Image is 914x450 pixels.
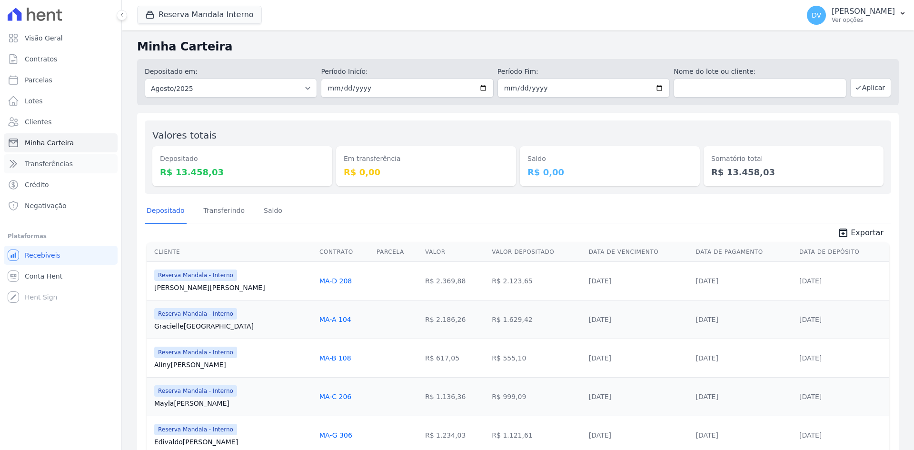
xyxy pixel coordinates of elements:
td: R$ 2.369,88 [421,261,488,300]
th: Data de Depósito [795,242,889,262]
dt: Somatório total [711,154,876,164]
a: MA-C 206 [319,393,351,400]
span: Recebíveis [25,250,60,260]
a: [DATE] [589,354,611,362]
label: Nome do lote ou cliente: [674,67,846,77]
a: [DATE] [589,277,611,285]
th: Valor Depositado [488,242,585,262]
dd: R$ 13.458,03 [711,166,876,179]
a: [DATE] [589,431,611,439]
label: Depositado em: [145,68,198,75]
dd: R$ 13.458,03 [160,166,325,179]
span: Crédito [25,180,49,190]
a: Conta Hent [4,267,118,286]
a: [PERSON_NAME][PERSON_NAME] [154,283,312,292]
a: Edivaldo[PERSON_NAME] [154,437,312,447]
td: R$ 2.186,26 [421,300,488,339]
td: R$ 1.629,42 [488,300,585,339]
a: Clientes [4,112,118,131]
td: R$ 617,05 [421,339,488,377]
p: [PERSON_NAME] [832,7,895,16]
a: Crédito [4,175,118,194]
a: [DATE] [589,316,611,323]
span: Transferências [25,159,73,169]
td: R$ 999,09 [488,377,585,416]
a: [DATE] [799,393,822,400]
a: Minha Carteira [4,133,118,152]
a: Mayla[PERSON_NAME] [154,399,312,408]
a: [DATE] [696,277,718,285]
p: Ver opções [832,16,895,24]
td: R$ 1.136,36 [421,377,488,416]
div: Plataformas [8,230,114,242]
a: MA-A 104 [319,316,351,323]
h2: Minha Carteira [137,38,899,55]
a: [DATE] [696,393,718,400]
th: Data de Vencimento [585,242,692,262]
a: [DATE] [799,277,822,285]
th: Valor [421,242,488,262]
span: Reserva Mandala - Interno [154,347,237,358]
a: Saldo [262,199,284,224]
th: Data de Pagamento [692,242,795,262]
label: Valores totais [152,130,217,141]
span: Visão Geral [25,33,63,43]
a: MA-G 306 [319,431,352,439]
i: unarchive [837,227,849,239]
dt: Saldo [527,154,692,164]
dt: Depositado [160,154,325,164]
span: DV [812,12,821,19]
a: Aliny[PERSON_NAME] [154,360,312,370]
span: Parcelas [25,75,52,85]
span: Clientes [25,117,51,127]
span: Negativação [25,201,67,210]
button: Reserva Mandala Interno [137,6,262,24]
span: Reserva Mandala - Interno [154,385,237,397]
span: Reserva Mandala - Interno [154,424,237,435]
dd: R$ 0,00 [527,166,692,179]
td: R$ 2.123,65 [488,261,585,300]
a: Recebíveis [4,246,118,265]
button: Aplicar [850,78,891,97]
a: Contratos [4,50,118,69]
a: [DATE] [696,354,718,362]
span: Lotes [25,96,43,106]
dd: R$ 0,00 [344,166,508,179]
a: Negativação [4,196,118,215]
a: [DATE] [589,393,611,400]
span: Reserva Mandala - Interno [154,308,237,320]
a: MA-B 108 [319,354,351,362]
a: MA-D 208 [319,277,352,285]
a: [DATE] [799,316,822,323]
dt: Em transferência [344,154,508,164]
a: Transferências [4,154,118,173]
a: Transferindo [202,199,247,224]
label: Período Fim: [497,67,670,77]
a: [DATE] [696,316,718,323]
span: Conta Hent [25,271,62,281]
a: Depositado [145,199,187,224]
span: Reserva Mandala - Interno [154,270,237,281]
span: Exportar [851,227,884,239]
th: Contrato [316,242,373,262]
span: Minha Carteira [25,138,74,148]
a: [DATE] [799,431,822,439]
a: Parcelas [4,70,118,90]
td: R$ 555,10 [488,339,585,377]
th: Cliente [147,242,316,262]
span: Contratos [25,54,57,64]
a: [DATE] [696,431,718,439]
a: Visão Geral [4,29,118,48]
a: Lotes [4,91,118,110]
a: [DATE] [799,354,822,362]
button: DV [PERSON_NAME] Ver opções [799,2,914,29]
label: Período Inicío: [321,67,493,77]
a: unarchive Exportar [830,227,891,240]
th: Parcela [373,242,421,262]
a: Gracielle[GEOGRAPHIC_DATA] [154,321,312,331]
